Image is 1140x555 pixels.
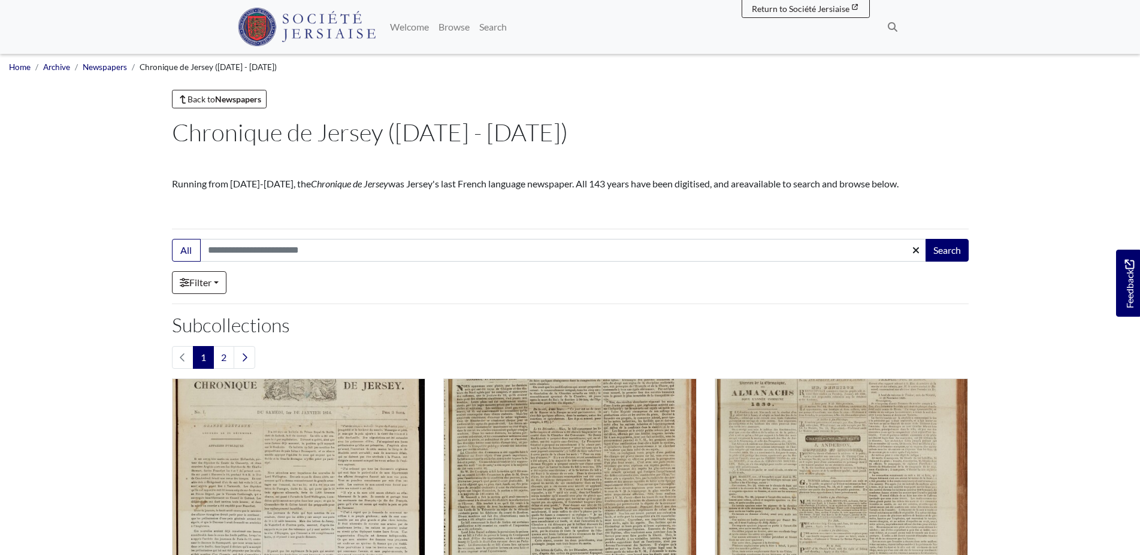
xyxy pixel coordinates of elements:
[200,239,927,262] input: Search this collection...
[1122,260,1136,308] span: Feedback
[172,346,969,369] nav: pagination
[172,177,969,191] p: Running from [DATE]-[DATE], the was Jersey's last French language newspaper. All 143 years have b...
[311,178,388,189] em: Chronique de Jersey
[215,94,261,104] strong: Newspapers
[172,239,201,262] button: All
[752,4,849,14] span: Return to Société Jersiaise
[9,62,31,72] a: Home
[434,15,474,39] a: Browse
[83,62,127,72] a: Newspapers
[1116,250,1140,317] a: Would you like to provide feedback?
[172,90,267,108] a: Back toNewspapers
[213,346,234,369] a: Goto page 2
[193,346,214,369] span: Goto page 1
[234,346,255,369] a: Next page
[238,5,376,49] a: Société Jersiaise logo
[238,8,376,46] img: Société Jersiaise
[385,15,434,39] a: Welcome
[172,271,226,294] a: Filter
[172,118,969,147] h1: Chronique de Jersey ([DATE] - [DATE])
[172,314,969,336] h2: Subcollections
[43,62,70,72] a: Archive
[474,15,512,39] a: Search
[172,346,193,369] li: Previous page
[926,239,969,262] button: Search
[140,62,277,72] span: Chronique de Jersey ([DATE] - [DATE])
